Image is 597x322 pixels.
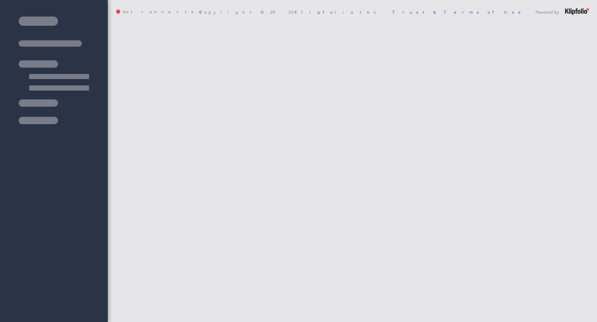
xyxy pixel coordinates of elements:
span: Not connected. [116,10,208,14]
img: skeleton-sidenav.svg [19,17,89,124]
img: logo-footer.png [565,8,589,15]
span: Powered by [535,10,559,14]
a: Klipfolio Inc. [294,9,383,15]
span: Copyright © 2025 [199,10,383,14]
a: Trust & Terms of Use [392,9,527,15]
